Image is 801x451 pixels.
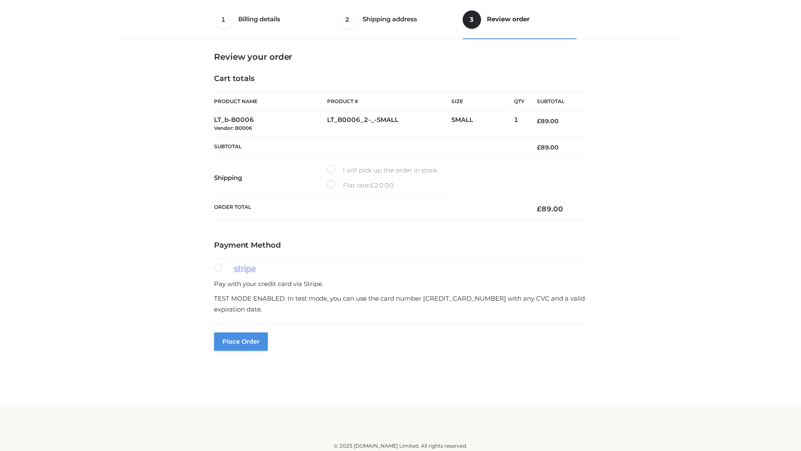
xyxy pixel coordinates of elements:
button: Place order [214,332,268,351]
th: Qty [514,92,524,111]
th: Product Name [214,92,327,111]
td: 1 [514,111,524,137]
p: TEST MODE ENABLED. In test mode, you can use the card number [CREDIT_CARD_NUMBER] with any CVC an... [214,293,587,314]
p: Pay with your credit card via Stripe. [214,279,587,289]
th: Subtotal [524,92,587,111]
h3: Review your order [214,52,587,62]
label: I will pick up the order in store. [327,165,438,176]
th: Order Total [214,198,524,220]
bdi: 89.00 [537,117,559,125]
div: © 2025 [DOMAIN_NAME] Limited. All rights reserved. [124,442,677,450]
h4: Payment Method [214,241,587,250]
th: Subtotal [214,137,524,157]
bdi: 20.00 [370,181,394,189]
span: £ [537,205,542,213]
td: LT_B0006_2-_-SMALL [327,111,451,137]
small: Vendor: B0006 [214,125,252,131]
th: Product # [327,92,451,111]
h4: Cart totals [214,74,587,84]
bdi: 89.00 [537,205,563,213]
label: Flat rate: [327,180,394,191]
td: LT_b-B0006 [214,111,327,137]
span: £ [537,117,541,125]
th: Shipping [214,158,327,198]
bdi: 89.00 [537,144,559,151]
span: £ [537,144,541,151]
th: Size [451,92,510,111]
td: SMALL [451,111,514,137]
span: £ [370,181,374,189]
